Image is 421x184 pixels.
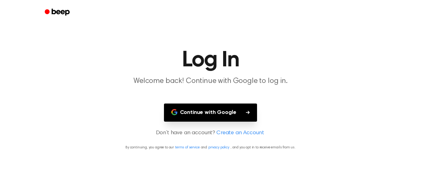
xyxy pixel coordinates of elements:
[40,6,75,18] a: Beep
[53,49,368,71] h1: Log In
[164,104,257,122] button: Continue with Google
[7,129,414,137] p: Don’t have an account?
[7,145,414,150] p: By continuing, you agree to our and , and you opt in to receive emails from us.
[208,146,229,149] a: privacy policy
[92,76,329,86] p: Welcome back! Continue with Google to log in.
[216,129,264,137] a: Create an Account
[175,146,199,149] a: terms of service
